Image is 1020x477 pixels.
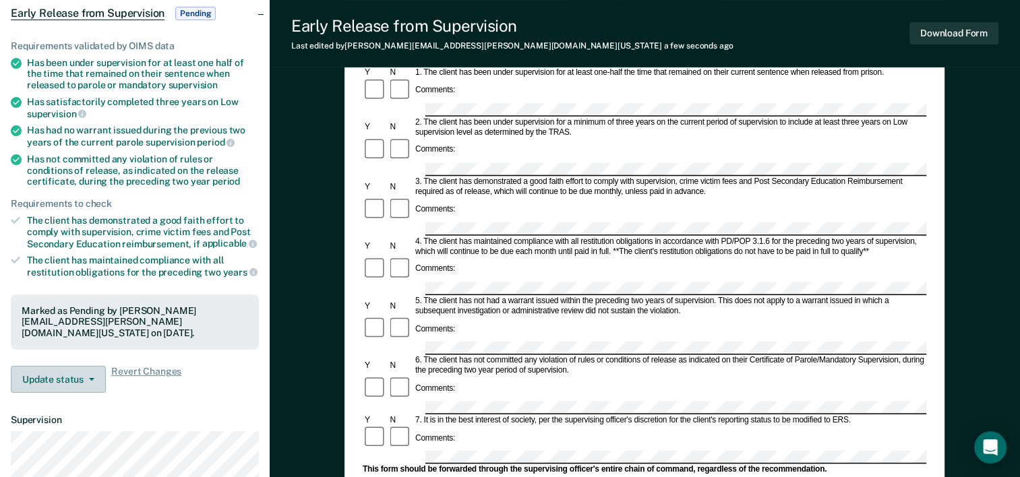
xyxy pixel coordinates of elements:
div: 1. The client has been under supervision for at least one-half the time that remained on their cu... [413,67,926,77]
div: Comments: [413,433,457,443]
div: Has had no warrant issued during the previous two years of the current parole supervision [27,125,259,148]
div: Comments: [413,145,457,155]
div: Open Intercom Messenger [974,431,1007,464]
div: N [388,360,413,371]
span: Revert Changes [111,366,181,393]
div: 6. The client has not committed any violation of rules or conditions of release as indicated on t... [413,356,926,376]
button: Download Form [909,22,998,44]
span: applicable [202,238,257,249]
span: supervision [169,79,218,90]
button: Update status [11,366,106,393]
div: N [388,301,413,311]
div: Requirements to check [11,198,259,210]
div: This form should be forwarded through the supervising officer's entire chain of command, regardle... [363,465,926,475]
div: N [388,241,413,251]
span: a few seconds ago [664,41,733,51]
div: The client has demonstrated a good faith effort to comply with supervision, crime victim fees and... [27,215,259,249]
span: years [223,267,258,278]
div: Y [363,122,388,132]
div: Comments: [413,86,457,96]
div: Has not committed any violation of rules or conditions of release, as indicated on the release ce... [27,154,259,187]
div: The client has maintained compliance with all restitution obligations for the preceding two [27,255,259,278]
span: period [197,137,235,148]
div: 3. The client has demonstrated a good faith effort to comply with supervision, crime victim fees ... [413,177,926,197]
div: Comments: [413,324,457,334]
div: N [388,67,413,77]
dt: Supervision [11,414,259,426]
div: N [388,415,413,425]
span: Early Release from Supervision [11,7,164,20]
div: 5. The client has not had a warrant issued within the preceding two years of supervision. This do... [413,296,926,316]
div: Comments: [413,205,457,215]
span: supervision [27,108,86,119]
div: Y [363,241,388,251]
div: Requirements validated by OIMS data [11,40,259,52]
div: N [388,122,413,132]
div: Last edited by [PERSON_NAME][EMAIL_ADDRESS][PERSON_NAME][DOMAIN_NAME][US_STATE] [291,41,733,51]
div: 7. It is in the best interest of society, per the supervising officer's discretion for the client... [413,415,926,425]
div: Y [363,67,388,77]
div: Has been under supervision for at least one half of the time that remained on their sentence when... [27,57,259,91]
div: Y [363,301,388,311]
div: Y [363,182,388,192]
div: Early Release from Supervision [291,16,733,36]
div: Has satisfactorily completed three years on Low [27,96,259,119]
div: N [388,182,413,192]
span: Pending [175,7,216,20]
div: Marked as Pending by [PERSON_NAME][EMAIL_ADDRESS][PERSON_NAME][DOMAIN_NAME][US_STATE] on [DATE]. [22,305,248,339]
div: 4. The client has maintained compliance with all restitution obligations in accordance with PD/PO... [413,236,926,257]
span: period [212,176,240,187]
div: Comments: [413,264,457,274]
div: Y [363,415,388,425]
div: Y [363,360,388,371]
div: Comments: [413,383,457,393]
div: 2. The client has been under supervision for a minimum of three years on the current period of su... [413,117,926,137]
